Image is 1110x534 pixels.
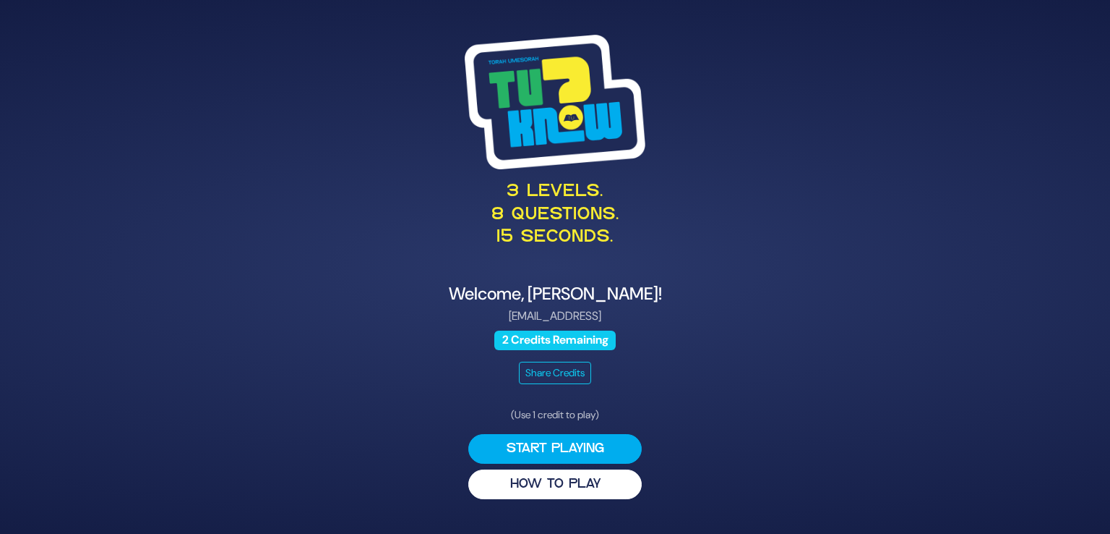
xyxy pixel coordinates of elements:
[202,308,908,325] p: [EMAIL_ADDRESS]
[202,284,908,305] h4: Welcome, [PERSON_NAME]!
[468,434,642,464] button: Start Playing
[465,35,645,169] img: Tournament Logo
[468,407,642,423] p: (Use 1 credit to play)
[468,470,642,499] button: HOW TO PLAY
[202,181,908,249] p: 3 levels. 8 questions. 15 seconds.
[519,362,591,384] button: Share Credits
[494,331,616,350] span: 2 Credits Remaining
